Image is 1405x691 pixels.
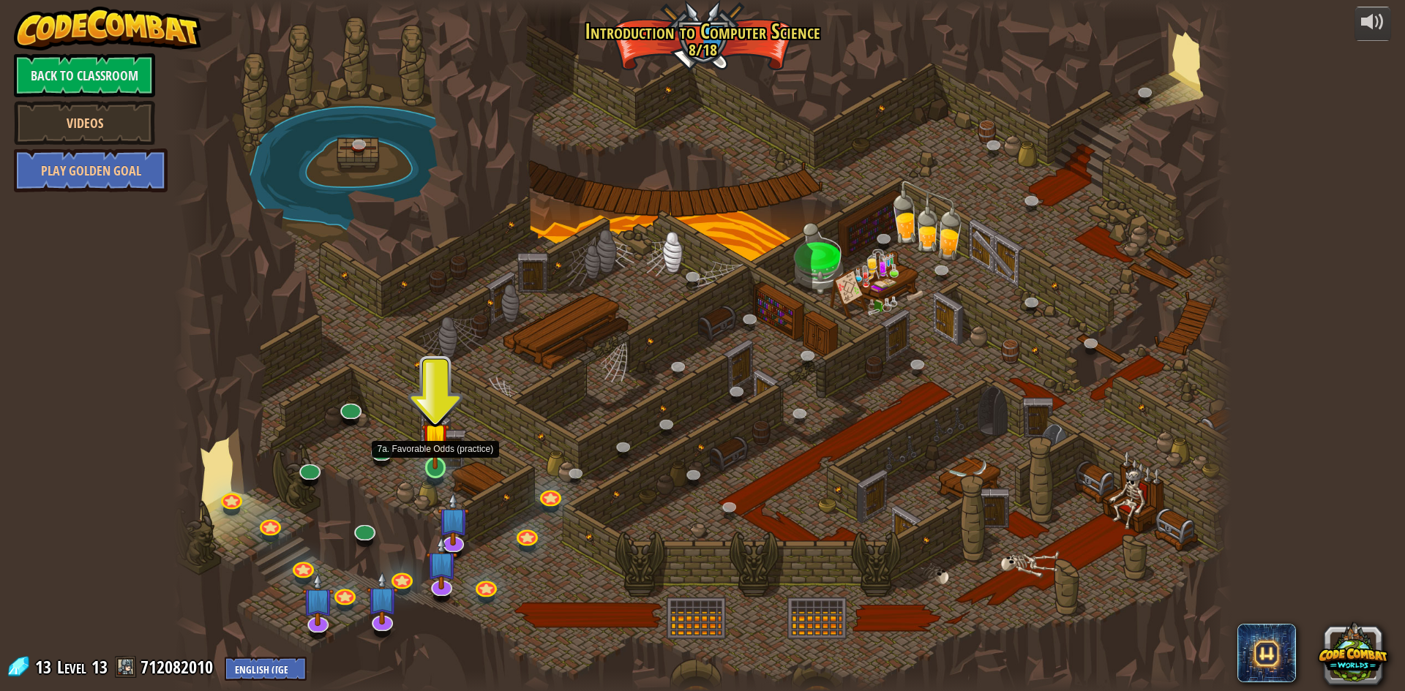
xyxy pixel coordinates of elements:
button: Adjust volume [1355,7,1391,41]
span: 13 [35,655,56,679]
a: Videos [14,101,155,145]
img: level-banner-started.png [421,404,450,469]
span: 13 [91,655,108,679]
span: Level [57,655,86,679]
img: level-banner-unstarted-subscriber.png [426,537,457,590]
img: level-banner-unstarted-subscriber.png [438,493,468,546]
img: CodeCombat - Learn how to code by playing a game [14,7,201,50]
a: Play Golden Goal [14,148,168,192]
img: level-banner-unstarted-subscriber.png [303,573,334,627]
a: Back to Classroom [14,53,155,97]
img: level-banner-unstarted-subscriber.png [367,572,397,625]
a: 712082010 [140,655,217,679]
